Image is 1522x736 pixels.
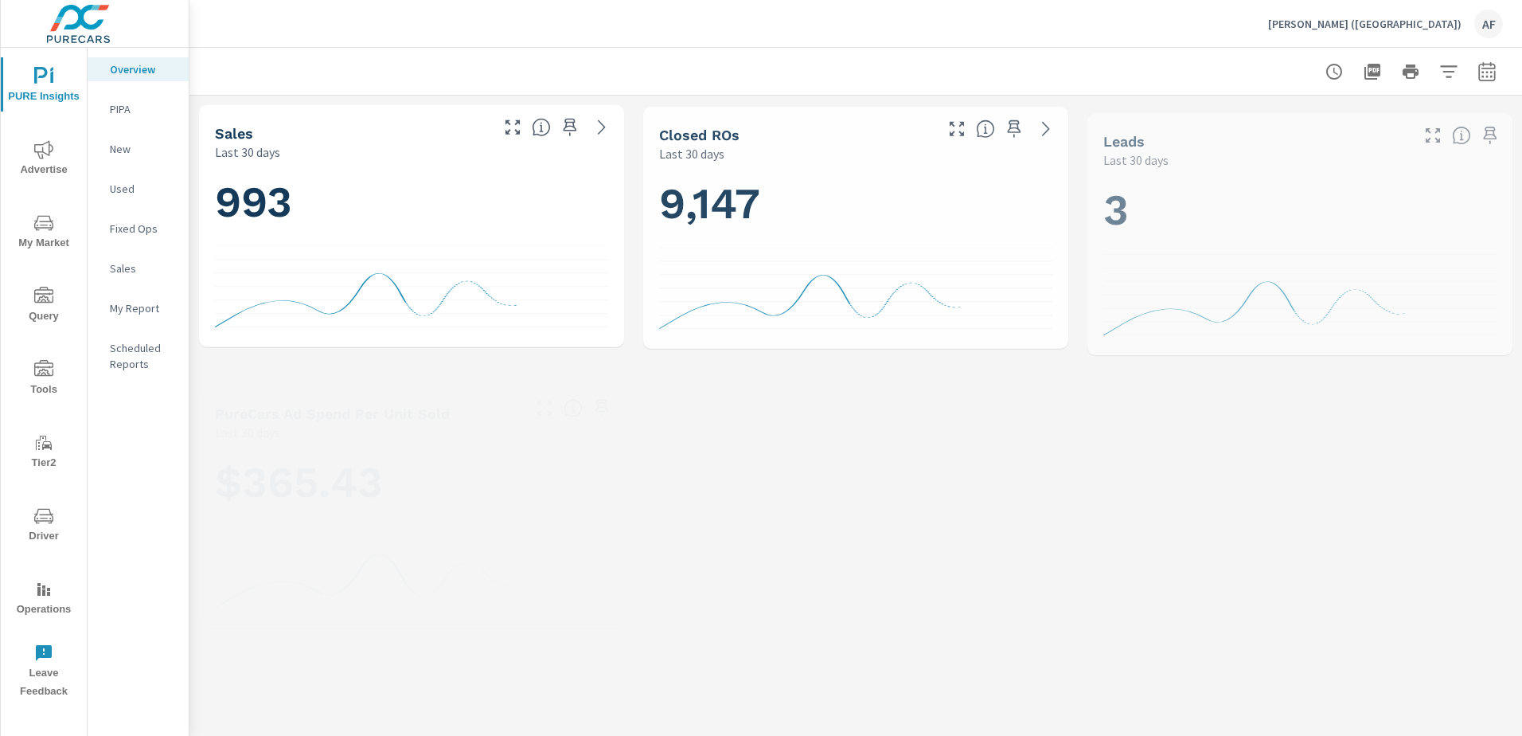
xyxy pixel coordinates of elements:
span: Query [6,287,82,326]
p: My Report [110,300,176,316]
button: Select Date Range [1471,56,1503,88]
h1: 3 [1103,183,1497,237]
span: Save this to your personalized report [557,115,583,140]
p: Overview [110,61,176,77]
span: Driver [6,507,82,546]
p: Sales [110,260,176,276]
span: PURE Insights [6,67,82,106]
h1: 9,147 [659,176,1052,230]
span: Number of vehicles sold by the dealership over the selected date range. [Source: This data is sou... [532,118,551,137]
p: PIPA [110,101,176,117]
p: New [110,141,176,157]
span: Number of Repair Orders Closed by the selected dealership group over the selected time range. [So... [976,119,995,139]
span: Tools [6,360,82,399]
div: Used [88,177,189,201]
p: Scheduled Reports [110,340,176,372]
button: Make Fullscreen [500,115,525,140]
span: Number of Leads generated from PureCars Tools for the selected dealership group over the selected... [1452,126,1471,145]
p: Fixed Ops [110,221,176,237]
div: Overview [88,57,189,81]
span: Tier2 [6,433,82,472]
button: Print Report [1395,56,1426,88]
h1: 993 [215,174,608,229]
button: Apply Filters [1433,56,1465,88]
span: Save this to your personalized report [589,395,615,421]
div: AF [1474,10,1503,38]
button: "Export Report to PDF" [1356,56,1388,88]
span: Average cost of advertising per each vehicle sold at the dealer over the selected date range. The... [564,398,583,417]
h5: PureCars Ad Spend Per Unit Sold [215,405,450,422]
div: nav menu [1,48,87,707]
h5: Closed ROs [659,127,740,143]
span: Advertise [6,140,82,179]
div: Sales [88,256,189,280]
span: Save this to your personalized report [1477,123,1503,148]
p: Last 30 days [1103,151,1169,170]
p: Used [110,181,176,197]
button: Make Fullscreen [532,395,557,421]
a: See more details in report [589,115,615,140]
span: Leave Feedback [6,644,82,701]
p: Last 30 days [215,423,280,442]
p: Last 30 days [659,144,724,163]
span: Save this to your personalized report [1001,116,1027,142]
h5: Leads [1103,133,1145,150]
p: [PERSON_NAME] ([GEOGRAPHIC_DATA]) [1268,17,1462,31]
div: New [88,137,189,161]
h5: Sales [215,125,253,142]
span: My Market [6,213,82,253]
div: PIPA [88,97,189,121]
h1: $365.43 [215,456,608,510]
button: Make Fullscreen [1420,123,1446,148]
p: Last 30 days [215,143,280,162]
div: Scheduled Reports [88,336,189,376]
div: My Report [88,296,189,320]
span: Operations [6,580,82,619]
a: See more details in report [1033,116,1059,142]
div: Fixed Ops [88,217,189,241]
button: Make Fullscreen [944,116,970,142]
